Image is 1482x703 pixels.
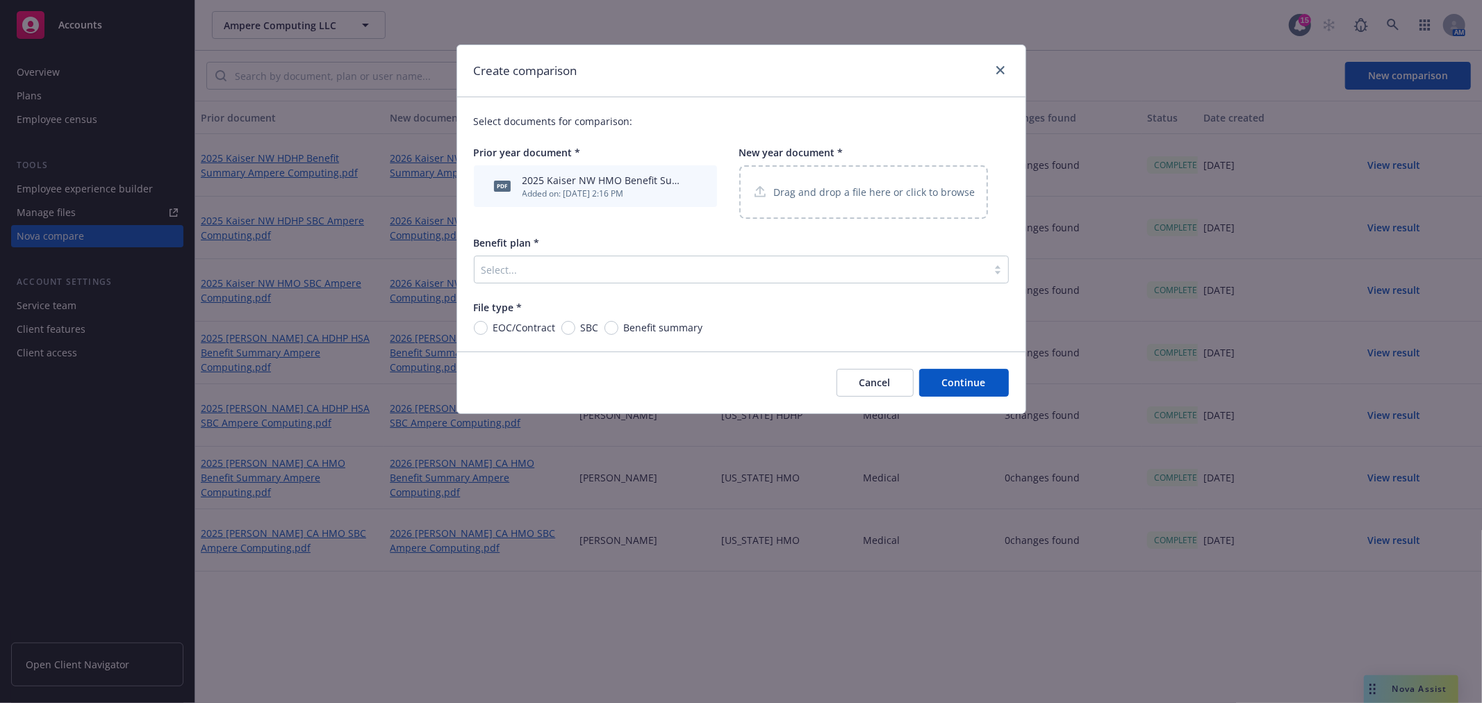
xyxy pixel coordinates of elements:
[739,165,988,219] div: Drag and drop a file here or click to browse
[474,301,522,314] span: File type *
[919,369,1009,397] button: Continue
[561,321,575,335] input: SBC
[474,236,540,249] span: Benefit plan *
[522,173,686,188] div: 2025 Kaiser NW HMO Benefit Summary Ampere Computing.pdf
[992,62,1009,78] a: close
[493,320,556,335] span: EOC/Contract
[739,146,843,159] span: New year document *
[581,320,599,335] span: SBC
[474,321,488,335] input: EOC/Contract
[474,114,1009,129] p: Select documents for comparison:
[474,62,577,80] h1: Create comparison
[494,181,511,191] span: pdf
[624,320,703,335] span: Benefit summary
[604,321,618,335] input: Benefit summary
[522,188,686,199] div: Added on: [DATE] 2:16 PM
[774,185,975,199] p: Drag and drop a file here or click to browse
[474,146,581,159] span: Prior year document *
[837,369,914,397] button: Cancel
[692,179,703,194] button: archive file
